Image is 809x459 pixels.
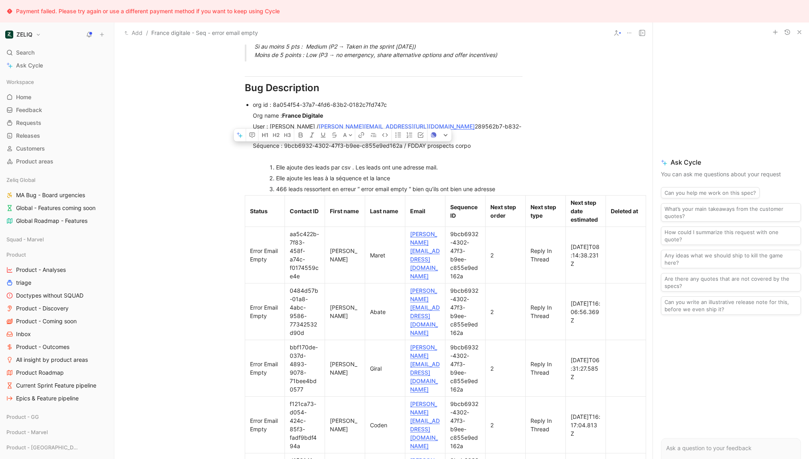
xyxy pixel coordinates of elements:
a: Doctypes without SQUAD [3,290,111,302]
span: Product - Discovery [16,304,69,312]
a: Global Roadmap - Features [3,215,111,227]
div: Product - GG [3,411,111,423]
a: Product - Coming soon [3,315,111,327]
span: Product Roadmap [16,369,64,377]
div: 2 [490,364,520,373]
div: 2 [490,308,520,316]
a: Releases [3,130,111,142]
a: Inbox [3,328,111,340]
span: Inbox [16,330,31,338]
a: Global - Features coming soon [3,202,111,214]
div: 2 [490,251,520,259]
div: [DATE]T08:14:38.231Z [571,243,601,268]
span: Product areas [16,157,53,165]
div: Squad - Marvel [3,233,111,248]
strong: Deleted at [611,208,638,214]
div: Reply In Thread [531,247,561,263]
a: Product - Discovery [3,302,111,314]
div: org id : 8a054f54-37a7-4fd6-83b2-0182c7fd747c [253,100,522,109]
div: Abate [370,308,400,316]
div: [PERSON_NAME] [330,247,360,263]
div: Workspace [3,76,111,88]
div: Payment failed. Please try again or use a different payment method if you want to keep using Cycle [16,6,280,16]
span: Customers [16,145,45,153]
p: You can ask me questions about your request [661,169,801,179]
div: aa5c422b-7f83-458f-a74c-f0174559ce4e [290,230,320,280]
div: [PERSON_NAME] [330,360,360,377]
span: Releases [16,132,40,140]
strong: Last name [370,208,398,214]
span: Global Roadmap - Features [16,217,87,225]
button: ZELIQZELIQ [3,29,43,40]
div: Product - Marvel [3,426,111,438]
strong: First name [330,208,359,214]
a: Customers [3,143,111,155]
button: Are there any quotes that are not covered by the specs? [661,273,801,292]
span: Workspace [6,78,34,86]
div: Search [3,47,111,59]
div: [DATE]T16:06:56.369Z [571,299,601,324]
div: 9bcb6932-4302-47f3-b9ee-c855e9ed162a [450,400,480,450]
div: 9bcb6932-4302-47f3-b9ee-c855e9ed162a [450,343,480,394]
a: [PERSON_NAME][EMAIL_ADDRESS][URL][DOMAIN_NAME] [319,123,475,130]
a: Home [3,91,111,103]
span: Current Sprint Feature pipeline [16,381,96,390]
strong: France Digitale [282,112,323,119]
a: MA Bug - Board urgencies [3,189,111,201]
div: bbf170de-037d-4893-9078-71bee4bd0577 [290,343,320,394]
div: Reply In Thread [531,303,561,320]
strong: Sequence ID [450,204,479,219]
div: Product - GG [3,411,111,425]
div: Giral [370,364,400,373]
button: Any ideas what we should ship to kill the game here? [661,250,801,268]
span: Global - Features coming soon [16,204,96,212]
div: Elle ajoute des leads par csv . Les leads ont une adresse mail. [276,163,507,171]
a: All insight by product areas [3,354,111,366]
a: Product areas [3,155,111,167]
span: Feedback [16,106,42,114]
div: Product - Marvel [3,426,111,441]
div: Error Email Empty [250,303,280,320]
div: Error Email Empty [250,360,280,377]
button: Can you write an illustrative release note for this, before we even ship it? [661,296,801,315]
div: [PERSON_NAME] [330,416,360,433]
a: [PERSON_NAME][EMAIL_ADDRESS][DOMAIN_NAME] [410,287,440,336]
div: Zeliq Global [3,174,111,186]
a: Current Sprint Feature pipeline [3,379,111,392]
strong: Next step type [531,204,557,219]
div: 2 [490,421,520,429]
span: Home [16,93,31,101]
strong: Email [410,208,425,214]
span: Zeliq Global [6,176,35,184]
div: Org name : [253,111,522,120]
span: / [146,28,148,38]
div: [PERSON_NAME] [330,303,360,320]
strong: Next step date estimated [571,199,598,223]
span: Product - Outcomes [16,343,69,351]
div: User : [PERSON_NAME] / 289562b7-b832-46f0-b9f2-97200fca904b [253,122,522,139]
span: Product - Coming soon [16,317,77,325]
button: How could I summarize this request with one quote? [661,226,801,245]
span: Doctypes without SQUAD [16,292,83,300]
button: Add [122,28,144,38]
strong: Status [250,208,268,214]
a: [PERSON_NAME][EMAIL_ADDRESS][DOMAIN_NAME] [410,344,440,393]
span: Ask Cycle [16,61,43,70]
div: f121ca73-d054-424c-85f3-fadf9bdf494a [290,400,320,450]
span: Product - GG [6,413,39,421]
a: Product - Outcomes [3,341,111,353]
div: Product [3,249,111,261]
span: Product - [GEOGRAPHIC_DATA] [6,443,79,451]
span: All insight by product areas [16,356,88,364]
div: ProductProduct - AnalysestriageDoctypes without SQUADProduct - DiscoveryProduct - Coming soonInbo... [3,249,111,404]
span: Requests [16,119,41,127]
a: Ask Cycle [3,59,111,71]
div: Error Email Empty [250,247,280,263]
a: Product Roadmap [3,367,111,379]
div: 466 leads ressortent en erreur “ error email empty “ bien qu’ils ont bien une adresse [276,185,507,193]
strong: Contact ID [290,208,319,214]
span: Ask Cycle [661,157,801,167]
div: Bug Description [245,81,522,95]
a: Product - Analyses [3,264,111,276]
img: ZELIQ [5,31,13,39]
